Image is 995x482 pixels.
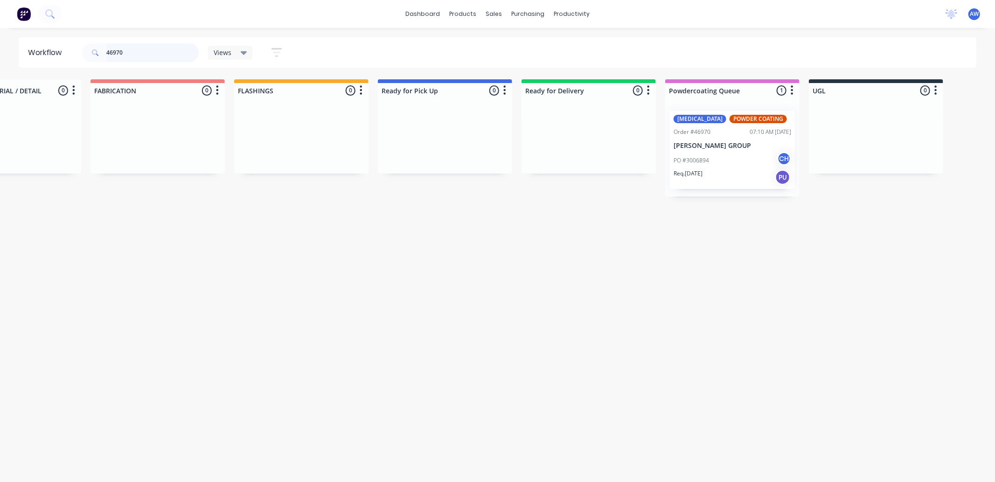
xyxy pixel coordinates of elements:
[730,115,787,123] div: POWDER COATING
[214,48,231,57] span: Views
[775,170,790,185] div: PU
[674,142,791,150] p: [PERSON_NAME] GROUP
[106,43,199,62] input: Search for orders...
[481,7,507,21] div: sales
[750,128,791,136] div: 07:10 AM [DATE]
[674,169,703,178] p: Req. [DATE]
[777,152,791,166] div: CH
[445,7,481,21] div: products
[670,111,795,189] div: [MEDICAL_DATA]POWDER COATINGOrder #4697007:10 AM [DATE][PERSON_NAME] GROUPPO #3006894CHReq.[DATE]PU
[970,10,979,18] span: AW
[549,7,594,21] div: productivity
[17,7,31,21] img: Factory
[674,156,709,165] p: PO #3006894
[507,7,549,21] div: purchasing
[401,7,445,21] a: dashboard
[28,47,66,58] div: Workflow
[674,128,710,136] div: Order #46970
[674,115,726,123] div: [MEDICAL_DATA]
